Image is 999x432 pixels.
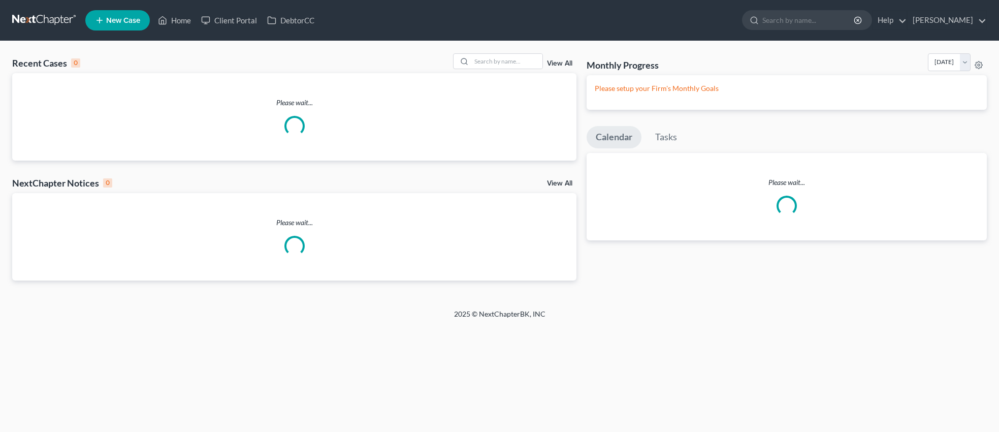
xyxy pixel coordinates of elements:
h3: Monthly Progress [587,59,659,71]
a: DebtorCC [262,11,319,29]
input: Search by name... [471,54,542,69]
p: Please wait... [12,218,576,228]
input: Search by name... [762,11,855,29]
span: New Case [106,17,140,24]
p: Please wait... [587,177,987,188]
a: Calendar [587,126,641,148]
a: View All [547,180,572,187]
div: 0 [71,58,80,68]
div: NextChapter Notices [12,177,112,189]
p: Please wait... [12,98,576,108]
div: 2025 © NextChapterBK, INC [210,309,789,327]
a: Tasks [646,126,686,148]
p: Please setup your Firm's Monthly Goals [595,83,979,94]
a: Client Portal [196,11,262,29]
a: Home [153,11,196,29]
a: [PERSON_NAME] [908,11,986,29]
a: View All [547,60,572,67]
div: 0 [103,178,112,188]
div: Recent Cases [12,57,80,69]
a: Help [873,11,907,29]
